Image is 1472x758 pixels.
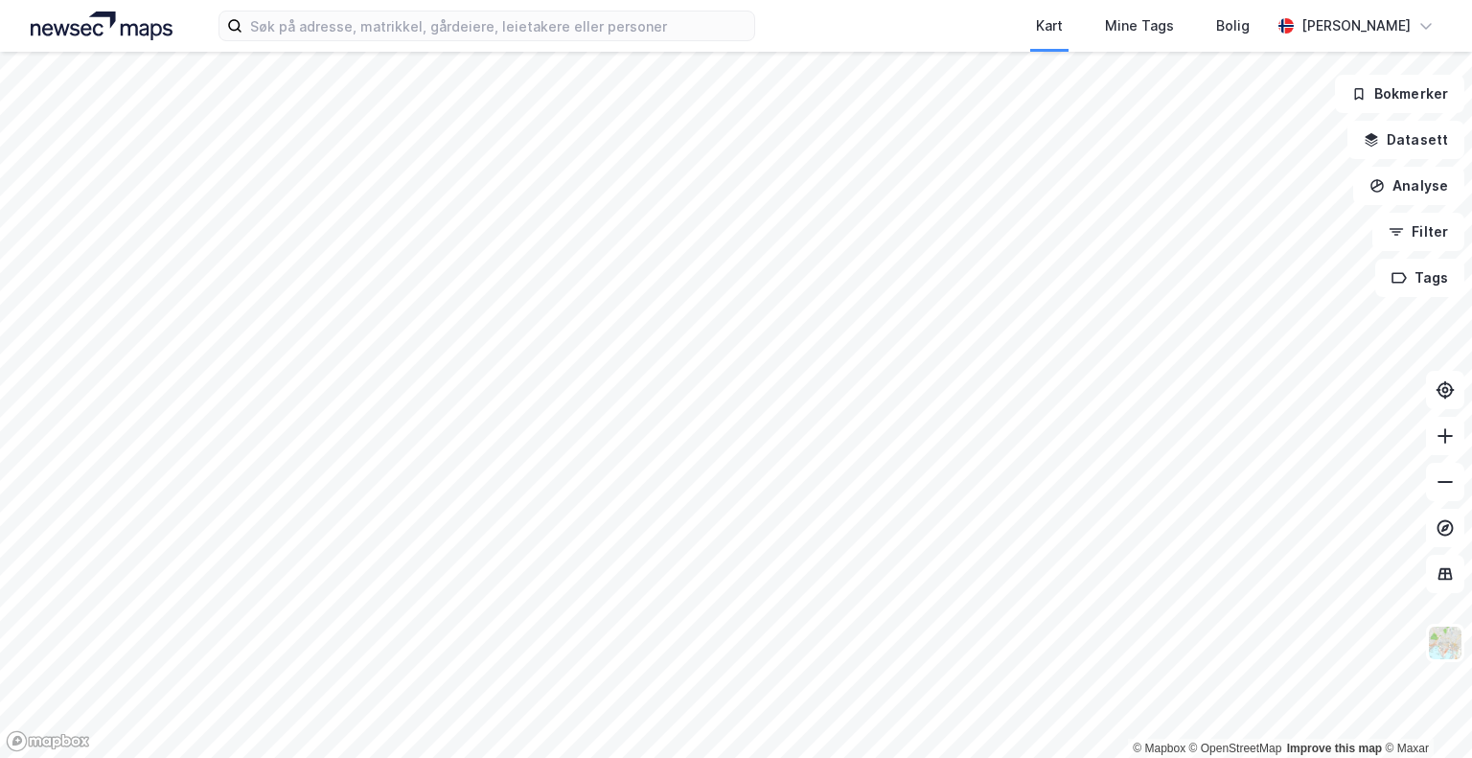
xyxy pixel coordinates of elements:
[1353,167,1464,205] button: Analyse
[1287,742,1382,755] a: Improve this map
[1372,213,1464,251] button: Filter
[1375,259,1464,297] button: Tags
[1133,742,1185,755] a: Mapbox
[1216,14,1250,37] div: Bolig
[1427,625,1463,661] img: Z
[1036,14,1063,37] div: Kart
[242,11,754,40] input: Søk på adresse, matrikkel, gårdeiere, leietakere eller personer
[1376,666,1472,758] iframe: Chat Widget
[1347,121,1464,159] button: Datasett
[1301,14,1411,37] div: [PERSON_NAME]
[6,730,90,752] a: Mapbox homepage
[1105,14,1174,37] div: Mine Tags
[1189,742,1282,755] a: OpenStreetMap
[1335,75,1464,113] button: Bokmerker
[31,11,172,40] img: logo.a4113a55bc3d86da70a041830d287a7e.svg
